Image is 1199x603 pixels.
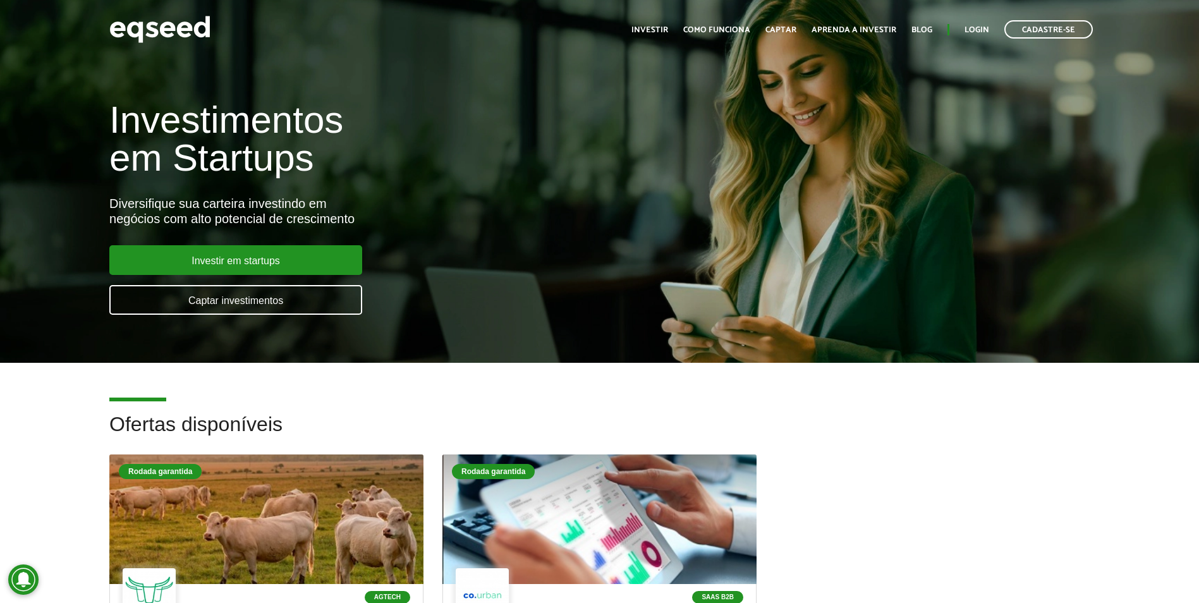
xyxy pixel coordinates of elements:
a: Cadastre-se [1004,20,1093,39]
a: Login [965,26,989,34]
a: Como funciona [683,26,750,34]
img: EqSeed [109,13,210,46]
a: Blog [911,26,932,34]
h1: Investimentos em Startups [109,101,690,177]
a: Captar investimentos [109,285,362,315]
div: Rodada garantida [119,464,202,479]
a: Investir [631,26,668,34]
div: Rodada garantida [452,464,535,479]
div: Diversifique sua carteira investindo em negócios com alto potencial de crescimento [109,196,690,226]
a: Investir em startups [109,245,362,275]
a: Captar [765,26,796,34]
a: Aprenda a investir [812,26,896,34]
h2: Ofertas disponíveis [109,413,1090,454]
